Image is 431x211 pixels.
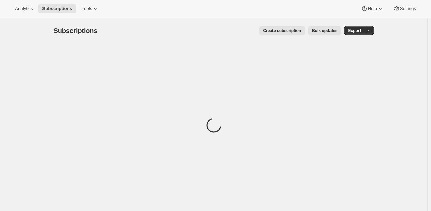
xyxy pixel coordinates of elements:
span: Help [368,6,377,11]
button: Settings [389,4,420,13]
span: Bulk updates [312,28,337,33]
button: Export [344,26,365,35]
span: Tools [82,6,92,11]
span: Create subscription [263,28,301,33]
span: Export [348,28,361,33]
button: Create subscription [259,26,305,35]
span: Analytics [15,6,33,11]
button: Subscriptions [38,4,76,13]
button: Bulk updates [308,26,341,35]
button: Tools [78,4,103,13]
button: Analytics [11,4,37,13]
span: Subscriptions [42,6,72,11]
span: Subscriptions [54,27,98,34]
button: Help [357,4,387,13]
span: Settings [400,6,416,11]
